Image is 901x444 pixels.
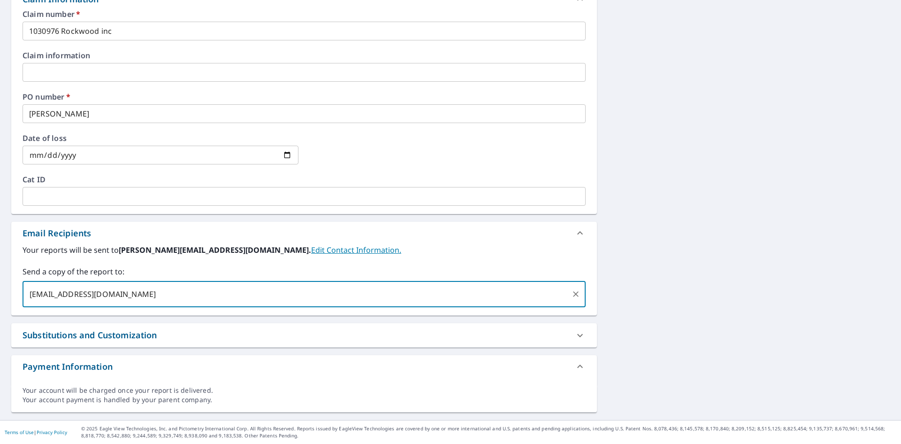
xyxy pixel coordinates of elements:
[11,323,597,347] div: Substitutions and Customization
[23,360,113,373] div: Payment Information
[23,329,157,342] div: Substitutions and Customization
[119,245,311,255] b: [PERSON_NAME][EMAIL_ADDRESS][DOMAIN_NAME].
[5,429,34,436] a: Terms of Use
[5,429,67,435] p: |
[81,425,896,439] p: © 2025 Eagle View Technologies, Inc. and Pictometry International Corp. All Rights Reserved. Repo...
[11,222,597,244] div: Email Recipients
[311,245,401,255] a: EditContactInfo
[23,134,298,142] label: Date of loss
[23,395,586,405] div: Your account payment is handled by your parent company.
[37,429,67,436] a: Privacy Policy
[23,52,586,59] label: Claim information
[23,10,586,18] label: Claim number
[23,266,586,277] label: Send a copy of the report to:
[11,355,597,378] div: Payment Information
[23,386,586,395] div: Your account will be charged once your report is delivered.
[23,244,586,256] label: Your reports will be sent to
[569,288,582,301] button: Clear
[23,93,586,101] label: PO number
[23,227,91,240] div: Email Recipients
[23,176,586,183] label: Cat ID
